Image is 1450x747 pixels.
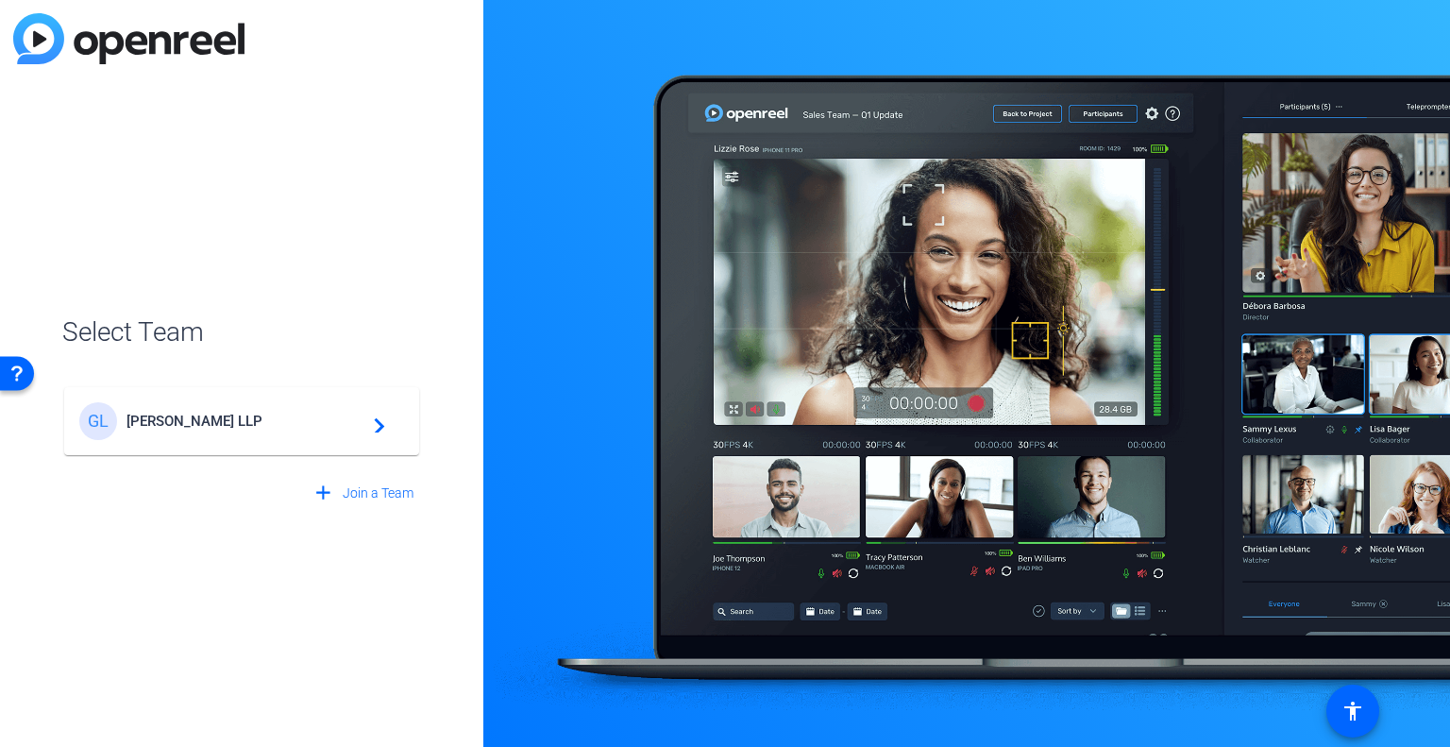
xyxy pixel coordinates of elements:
[62,313,421,352] span: Select Team
[13,13,244,64] img: blue-gradient.svg
[312,482,335,505] mat-icon: add
[343,484,413,503] span: Join a Team
[362,410,385,433] mat-icon: navigate_next
[1341,700,1364,722] mat-icon: accessibility
[126,413,362,430] span: [PERSON_NAME] LLP
[304,476,421,510] button: Join a Team
[79,402,117,440] div: GL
